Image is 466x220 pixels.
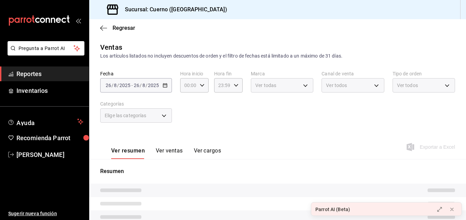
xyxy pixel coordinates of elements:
[133,83,140,88] input: --
[322,71,384,76] label: Canal de venta
[255,82,276,89] span: Ver todas
[148,83,159,88] input: ----
[112,83,114,88] span: /
[180,71,209,76] label: Hora inicio
[119,5,227,14] h3: Sucursal: Cuerno ([GEOGRAPHIC_DATA])
[16,87,48,94] font: Inventarios
[16,134,70,142] font: Recomienda Parrot
[5,50,84,57] a: Pregunta a Parrot AI
[100,42,122,52] div: Ventas
[16,118,74,126] span: Ayuda
[100,101,172,106] label: Categorías
[8,41,84,56] button: Pregunta a Parrot AI
[393,71,455,76] label: Tipo de orden
[251,71,313,76] label: Marca
[100,71,172,76] label: Fecha
[117,83,119,88] span: /
[145,83,148,88] span: /
[16,151,65,158] font: [PERSON_NAME]
[131,83,133,88] span: -
[111,147,221,159] div: Pestañas de navegación
[100,52,455,60] div: Los artículos listados no incluyen descuentos de orden y el filtro de fechas está limitado a un m...
[111,147,145,154] font: Ver resumen
[105,83,112,88] input: --
[105,112,147,119] span: Elige las categorías
[156,147,183,159] button: Ver ventas
[326,82,347,89] span: Ver todos
[140,83,142,88] span: /
[75,18,81,23] button: open_drawer_menu
[114,83,117,88] input: --
[16,70,42,77] font: Reportes
[315,206,350,213] div: Parrot AI (Beta)
[8,211,57,216] font: Sugerir nueva función
[113,25,135,31] span: Regresar
[194,147,221,159] button: Ver cargos
[214,71,243,76] label: Hora fin
[142,83,145,88] input: --
[397,82,418,89] span: Ver todos
[19,45,74,52] span: Pregunta a Parrot AI
[100,25,135,31] button: Regresar
[100,167,455,175] p: Resumen
[119,83,131,88] input: ----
